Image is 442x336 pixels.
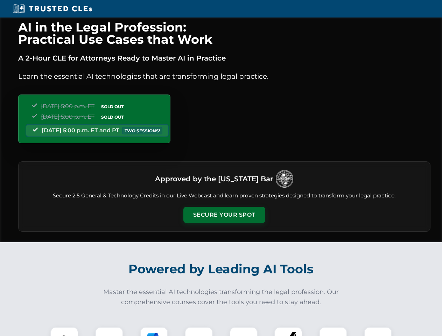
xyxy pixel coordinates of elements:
span: SOLD OUT [99,113,126,121]
h2: Powered by Leading AI Tools [27,257,415,281]
p: Master the essential AI technologies transforming the legal profession. Our comprehensive courses... [99,287,344,307]
span: [DATE] 5:00 p.m. ET [41,113,94,120]
p: Secure 2.5 General & Technology Credits in our Live Webcast and learn proven strategies designed ... [27,192,422,200]
span: SOLD OUT [99,103,126,110]
h3: Approved by the [US_STATE] Bar [155,173,273,185]
h1: AI in the Legal Profession: Practical Use Cases that Work [18,21,430,45]
span: [DATE] 5:00 p.m. ET [41,103,94,110]
button: Secure Your Spot [183,207,265,223]
img: Logo [276,170,293,188]
p: A 2-Hour CLE for Attorneys Ready to Master AI in Practice [18,52,430,64]
img: Trusted CLEs [10,3,94,14]
p: Learn the essential AI technologies that are transforming legal practice. [18,71,430,82]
